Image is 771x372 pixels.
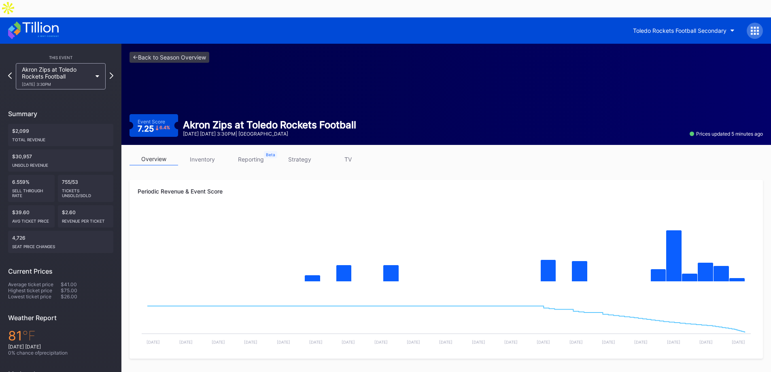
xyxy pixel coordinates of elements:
[342,340,355,344] text: [DATE]
[8,287,61,293] div: Highest ticket price
[407,340,420,344] text: [DATE]
[569,340,583,344] text: [DATE]
[62,215,110,223] div: Revenue per ticket
[472,340,485,344] text: [DATE]
[61,287,113,293] div: $75.00
[324,153,372,166] a: TV
[138,119,165,125] div: Event Score
[8,293,61,300] div: Lowest ticket price
[138,188,755,195] div: Periodic Revenue & Event Score
[12,215,51,223] div: Avg ticket price
[130,52,209,63] a: <-Back to Season Overview
[275,153,324,166] a: strategy
[627,23,741,38] button: Toledo Rockets Football Secondary
[8,205,55,227] div: $39.60
[22,328,36,344] span: ℉
[183,119,356,131] div: Akron Zips at Toledo Rockets Football
[8,314,113,322] div: Weather Report
[633,27,726,34] div: Toledo Rockets Football Secondary
[309,340,323,344] text: [DATE]
[12,159,109,168] div: Unsold Revenue
[227,153,275,166] a: reporting
[8,328,113,344] div: 81
[602,340,615,344] text: [DATE]
[62,185,110,198] div: Tickets Unsold/Sold
[374,340,388,344] text: [DATE]
[244,340,257,344] text: [DATE]
[8,281,61,287] div: Average ticket price
[178,153,227,166] a: inventory
[12,185,51,198] div: Sell Through Rate
[8,267,113,275] div: Current Prices
[138,209,755,290] svg: Chart title
[8,350,113,356] div: 0 % chance of precipitation
[12,241,109,249] div: seat price changes
[634,340,648,344] text: [DATE]
[147,340,160,344] text: [DATE]
[22,66,91,87] div: Akron Zips at Toledo Rockets Football
[8,149,113,172] div: $30,957
[504,340,518,344] text: [DATE]
[8,344,113,350] div: [DATE] [DATE]
[138,290,755,351] svg: Chart title
[690,131,763,137] div: Prices updated 5 minutes ago
[277,340,290,344] text: [DATE]
[8,124,113,146] div: $2,099
[12,134,109,142] div: Total Revenue
[732,340,745,344] text: [DATE]
[8,231,113,253] div: 4,726
[183,131,356,137] div: [DATE] [DATE] 3:30PM | [GEOGRAPHIC_DATA]
[667,340,680,344] text: [DATE]
[179,340,193,344] text: [DATE]
[22,82,91,87] div: [DATE] 3:30PM
[537,340,550,344] text: [DATE]
[61,281,113,287] div: $41.00
[439,340,452,344] text: [DATE]
[58,205,114,227] div: $2.60
[138,125,170,133] div: 7.25
[130,153,178,166] a: overview
[58,175,114,202] div: 755/53
[699,340,713,344] text: [DATE]
[8,55,113,60] div: This Event
[159,125,170,130] div: 6.4 %
[8,175,55,202] div: 6.559%
[61,293,113,300] div: $26.00
[212,340,225,344] text: [DATE]
[8,110,113,118] div: Summary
